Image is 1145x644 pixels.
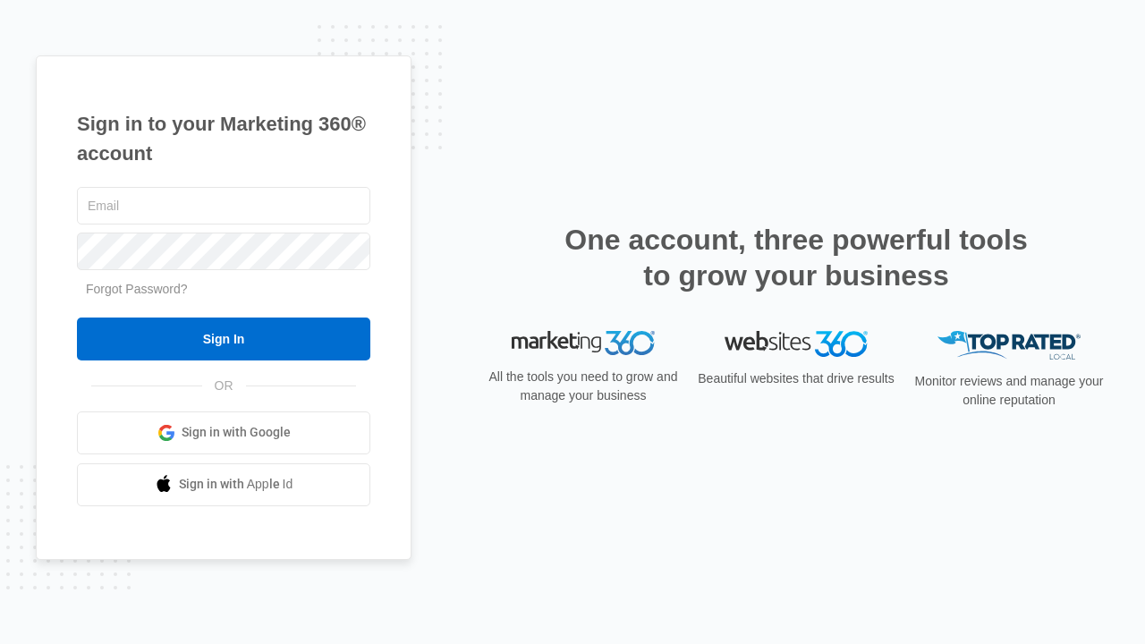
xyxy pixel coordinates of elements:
[77,318,370,360] input: Sign In
[202,377,246,395] span: OR
[86,282,188,296] a: Forgot Password?
[77,411,370,454] a: Sign in with Google
[909,372,1109,410] p: Monitor reviews and manage your online reputation
[77,109,370,168] h1: Sign in to your Marketing 360® account
[937,331,1081,360] img: Top Rated Local
[725,331,868,357] img: Websites 360
[182,423,291,442] span: Sign in with Google
[696,369,896,388] p: Beautiful websites that drive results
[559,222,1033,293] h2: One account, three powerful tools to grow your business
[512,331,655,356] img: Marketing 360
[77,187,370,225] input: Email
[483,368,683,405] p: All the tools you need to grow and manage your business
[179,475,293,494] span: Sign in with Apple Id
[77,463,370,506] a: Sign in with Apple Id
